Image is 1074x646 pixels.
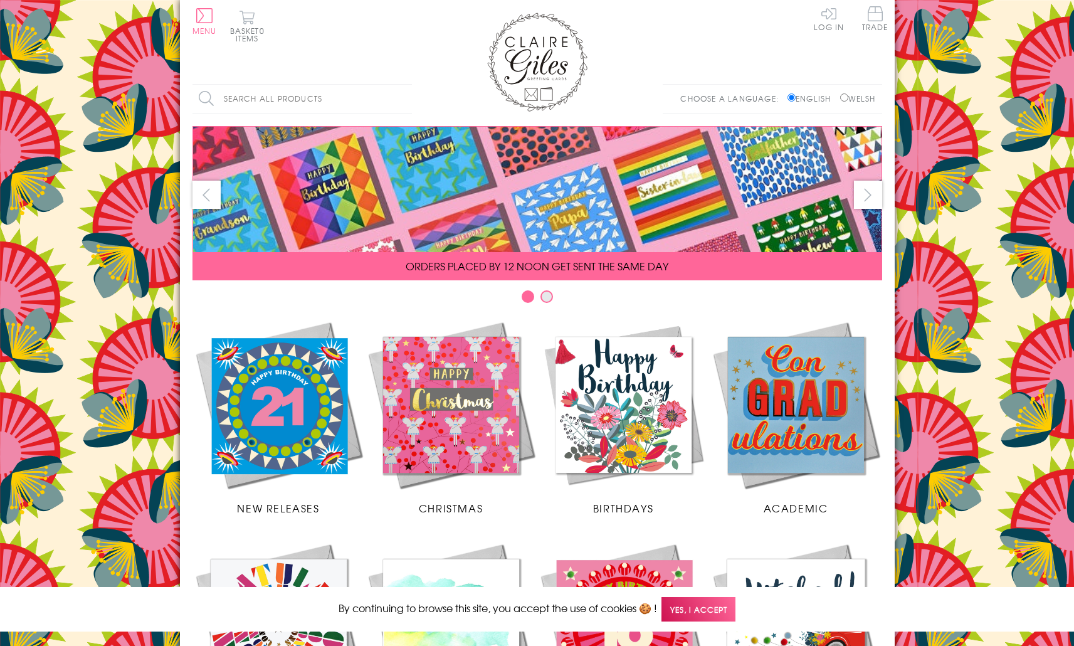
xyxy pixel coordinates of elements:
[192,25,217,36] span: Menu
[192,181,221,209] button: prev
[192,319,365,516] a: New Releases
[840,93,876,104] label: Welsh
[814,6,844,31] a: Log In
[236,25,265,44] span: 0 items
[237,500,319,516] span: New Releases
[680,93,785,104] p: Choose a language:
[487,13,587,112] img: Claire Giles Greetings Cards
[399,85,412,113] input: Search
[192,85,412,113] input: Search all products
[192,8,217,34] button: Menu
[862,6,888,31] span: Trade
[230,10,265,42] button: Basket0 items
[419,500,483,516] span: Christmas
[862,6,888,33] a: Trade
[787,93,796,102] input: English
[764,500,828,516] span: Academic
[661,597,735,622] span: Yes, I accept
[840,93,848,102] input: Welsh
[854,181,882,209] button: next
[406,258,668,273] span: ORDERS PLACED BY 12 NOON GET SENT THE SAME DAY
[522,290,534,303] button: Carousel Page 1 (Current Slide)
[710,319,882,516] a: Academic
[365,319,537,516] a: Christmas
[540,290,553,303] button: Carousel Page 2
[787,93,837,104] label: English
[192,290,882,309] div: Carousel Pagination
[593,500,653,516] span: Birthdays
[537,319,710,516] a: Birthdays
